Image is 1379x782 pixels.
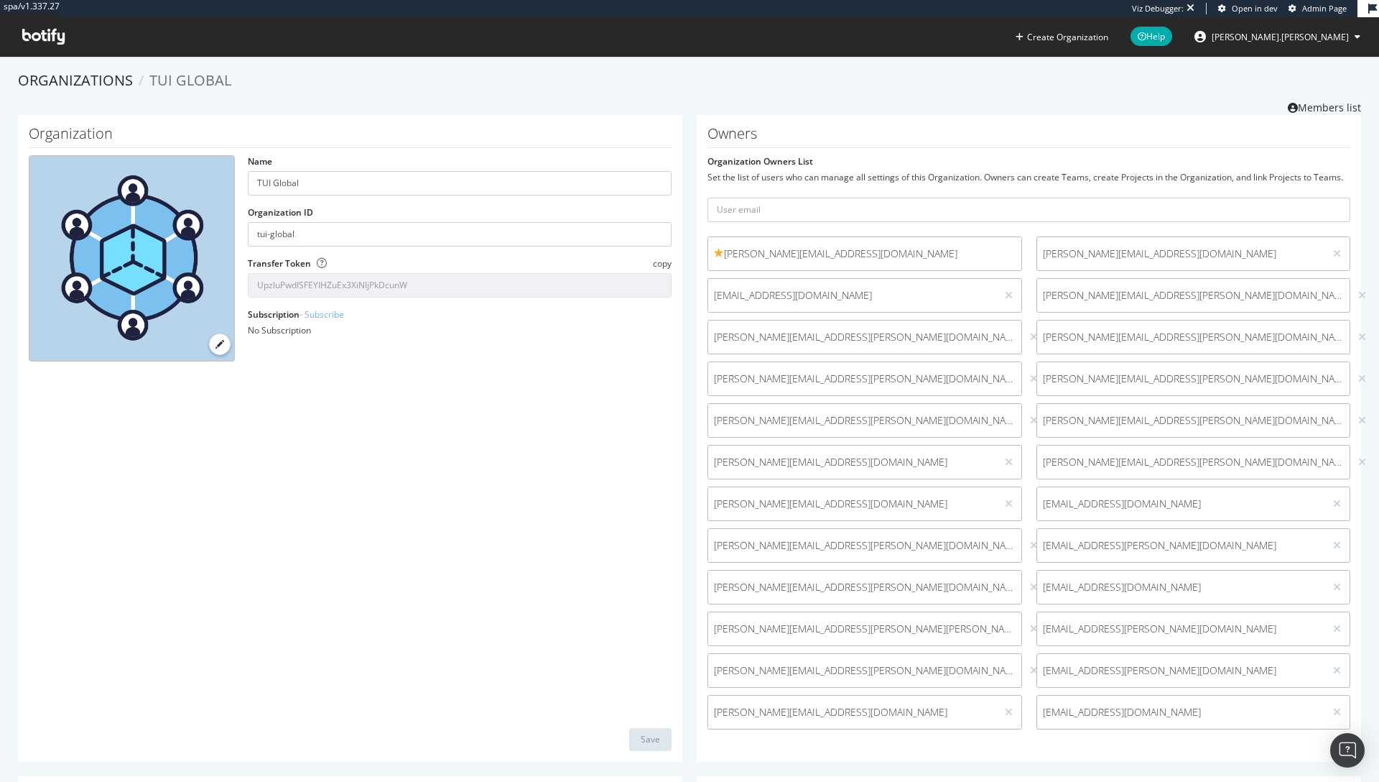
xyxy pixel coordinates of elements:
[714,288,990,303] span: [EMAIL_ADDRESS][DOMAIN_NAME]
[1043,497,1319,511] span: [EMAIL_ADDRESS][DOMAIN_NAME]
[1043,330,1345,344] span: [PERSON_NAME][EMAIL_ADDRESS][PERSON_NAME][DOMAIN_NAME]
[1043,538,1319,553] span: [EMAIL_ADDRESS][PERSON_NAME][DOMAIN_NAME]
[629,728,672,751] button: Save
[707,155,813,167] label: Organization Owners List
[1043,372,1345,386] span: [PERSON_NAME][EMAIL_ADDRESS][PERSON_NAME][DOMAIN_NAME]
[248,257,311,270] label: Transfer Token
[1043,247,1319,261] span: [PERSON_NAME][EMAIL_ADDRESS][DOMAIN_NAME]
[1218,3,1278,14] a: Open in dev
[149,70,231,90] span: TUI Global
[1015,30,1109,44] button: Create Organization
[248,206,313,218] label: Organization ID
[714,372,1016,386] span: [PERSON_NAME][EMAIL_ADDRESS][PERSON_NAME][DOMAIN_NAME]
[1043,413,1345,428] span: [PERSON_NAME][EMAIL_ADDRESS][PERSON_NAME][DOMAIN_NAME]
[1212,31,1349,43] span: jason.weddle
[248,155,272,167] label: Name
[714,538,1016,553] span: [PERSON_NAME][EMAIL_ADDRESS][PERSON_NAME][DOMAIN_NAME]
[1130,27,1172,46] span: Help
[707,126,1350,148] h1: Owners
[1289,3,1347,14] a: Admin Page
[653,257,672,270] span: copy
[707,171,1350,183] div: Set the list of users who can manage all settings of this Organization. Owners can create Teams, ...
[641,733,660,745] div: Save
[1132,3,1184,14] div: Viz Debugger:
[18,70,1361,91] ol: breadcrumbs
[707,198,1350,222] input: User email
[714,247,1016,261] span: [PERSON_NAME][EMAIL_ADDRESS][DOMAIN_NAME]
[1043,663,1319,678] span: [EMAIL_ADDRESS][PERSON_NAME][DOMAIN_NAME]
[300,308,344,321] a: - Subscribe
[1183,25,1372,48] button: [PERSON_NAME].[PERSON_NAME]
[714,622,1016,636] span: [PERSON_NAME][EMAIL_ADDRESS][PERSON_NAME][PERSON_NAME][DOMAIN_NAME]
[248,171,672,195] input: name
[29,126,672,148] h1: Organization
[248,222,672,247] input: Organization ID
[714,497,990,511] span: [PERSON_NAME][EMAIL_ADDRESS][DOMAIN_NAME]
[18,70,133,90] a: Organizations
[248,308,344,321] label: Subscription
[1043,705,1319,719] span: [EMAIL_ADDRESS][DOMAIN_NAME]
[1043,622,1319,636] span: [EMAIL_ADDRESS][PERSON_NAME][DOMAIN_NAME]
[714,455,990,469] span: [PERSON_NAME][EMAIL_ADDRESS][DOMAIN_NAME]
[1043,288,1345,303] span: [PERSON_NAME][EMAIL_ADDRESS][PERSON_NAME][DOMAIN_NAME]
[1232,3,1278,14] span: Open in dev
[714,330,1016,344] span: [PERSON_NAME][EMAIL_ADDRESS][PERSON_NAME][DOMAIN_NAME]
[1302,3,1347,14] span: Admin Page
[1043,580,1319,594] span: [EMAIL_ADDRESS][DOMAIN_NAME]
[714,705,990,719] span: [PERSON_NAME][EMAIL_ADDRESS][DOMAIN_NAME]
[714,413,1016,428] span: [PERSON_NAME][EMAIL_ADDRESS][PERSON_NAME][DOMAIN_NAME]
[248,324,672,336] div: No Subscription
[1043,455,1345,469] span: [PERSON_NAME][EMAIL_ADDRESS][PERSON_NAME][DOMAIN_NAME]
[1288,97,1361,115] a: Members list
[714,663,1016,678] span: [PERSON_NAME][EMAIL_ADDRESS][PERSON_NAME][DOMAIN_NAME]
[714,580,1016,594] span: [PERSON_NAME][EMAIL_ADDRESS][PERSON_NAME][DOMAIN_NAME]
[1330,733,1365,768] div: Open Intercom Messenger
